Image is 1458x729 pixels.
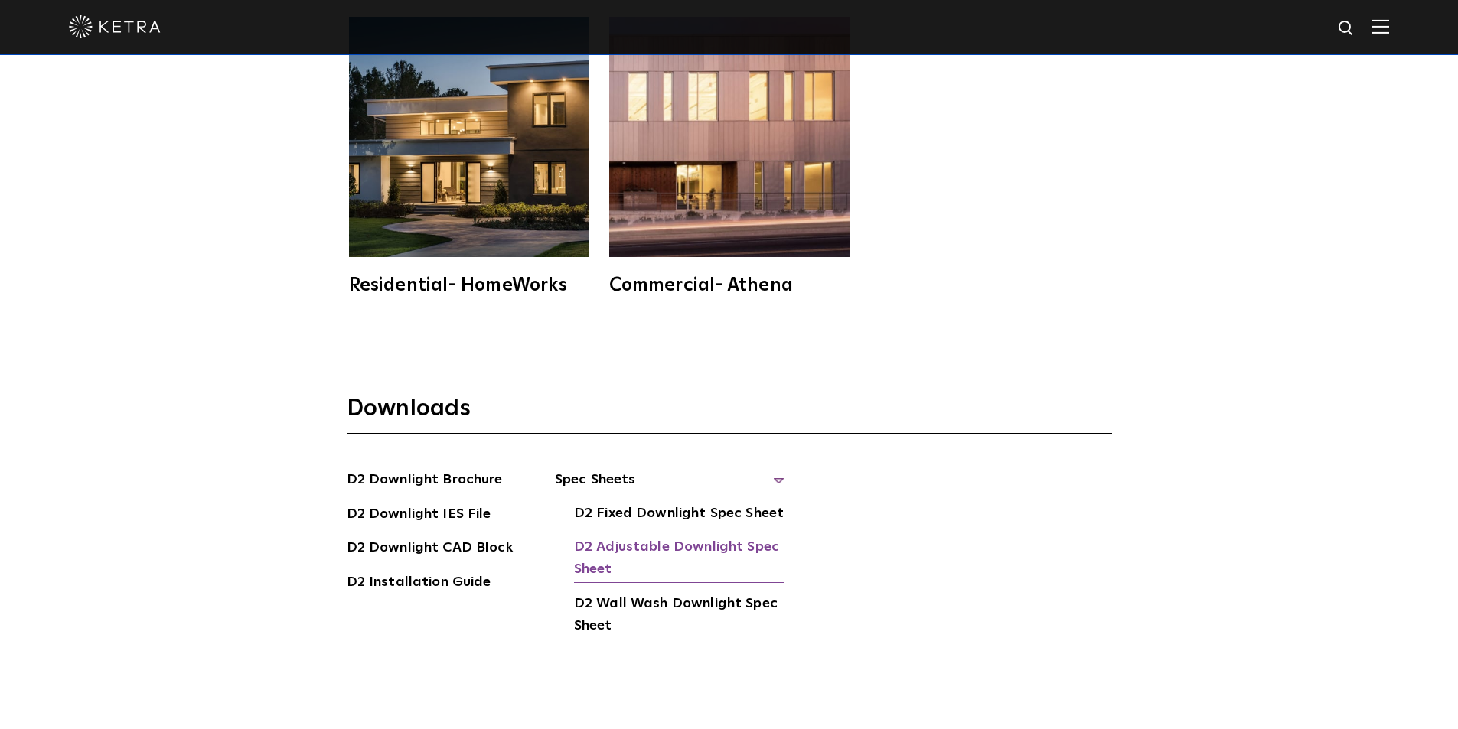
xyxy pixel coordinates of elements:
a: D2 Fixed Downlight Spec Sheet [574,503,784,527]
div: Commercial- Athena [609,276,850,295]
a: D2 Adjustable Downlight Spec Sheet [574,536,784,583]
img: ketra-logo-2019-white [69,15,161,38]
a: Commercial- Athena [607,17,852,295]
div: Residential- HomeWorks [349,276,589,295]
a: D2 Downlight IES File [347,503,491,528]
a: D2 Downlight Brochure [347,469,503,493]
img: homeworks_hero [349,17,589,257]
a: D2 Wall Wash Downlight Spec Sheet [574,593,784,640]
span: Spec Sheets [555,469,784,503]
img: athena-square [609,17,850,257]
img: Hamburger%20Nav.svg [1372,19,1389,34]
img: search icon [1337,19,1356,38]
h3: Downloads [347,394,1112,434]
a: D2 Downlight CAD Block [347,537,513,561]
a: Residential- HomeWorks [347,17,592,295]
a: D2 Installation Guide [347,571,491,596]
